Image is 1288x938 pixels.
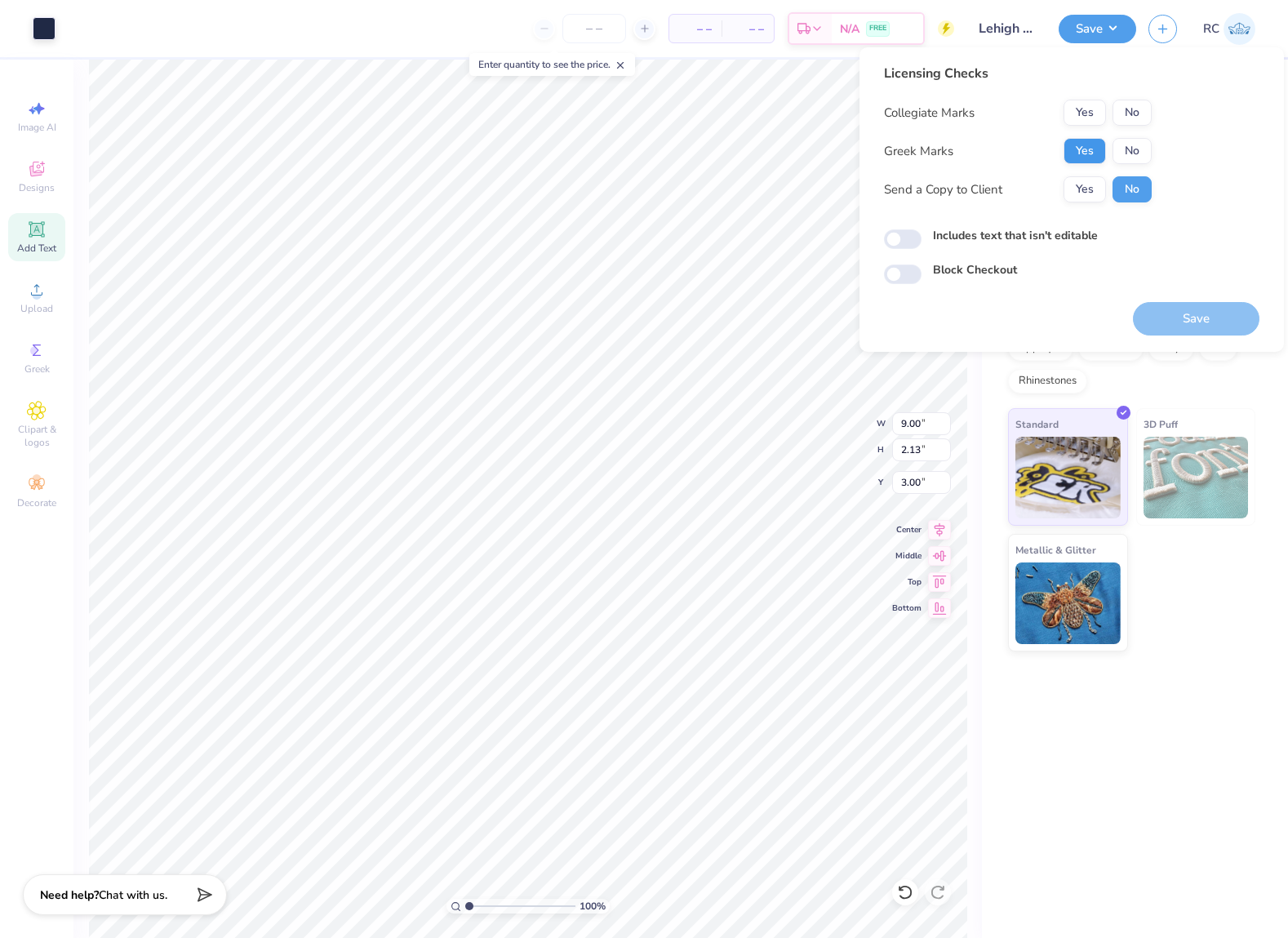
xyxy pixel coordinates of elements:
span: Center [892,524,922,536]
span: Image AI [18,121,56,134]
a: RC [1203,13,1255,45]
span: FREE [869,23,886,34]
button: Yes [1064,100,1106,126]
span: Top [892,576,922,588]
button: Yes [1064,138,1106,164]
button: No [1113,176,1152,202]
span: 100 % [580,899,606,914]
span: Decorate [17,496,56,509]
span: Chat with us. [99,887,167,903]
span: Bottom [892,602,922,614]
button: No [1113,100,1152,126]
span: N/A [840,20,859,38]
span: Add Text [17,242,56,255]
span: Greek [24,362,50,376]
img: Metallic & Glitter [1015,562,1121,644]
div: Send a Copy to Client [884,180,1002,199]
button: Save [1059,15,1136,43]
strong: Need help? [40,887,99,903]
div: Collegiate Marks [884,104,975,122]
input: Untitled Design [966,12,1046,45]
span: RC [1203,20,1219,38]
span: Upload [20,302,53,315]
span: 3D Puff [1144,416,1178,433]
label: Block Checkout [933,261,1017,278]
div: Enter quantity to see the price. [469,53,635,76]
img: Standard [1015,437,1121,518]
span: Middle [892,550,922,562]
button: Yes [1064,176,1106,202]
span: – – [679,20,712,38]
span: Metallic & Glitter [1015,541,1096,558]
div: Greek Marks [884,142,953,161]
input: – – [562,14,626,43]
span: Standard [1015,416,1059,433]
img: Rio Cabojoc [1224,13,1255,45]
div: Licensing Checks [884,64,1152,83]
span: Clipart & logos [8,423,65,449]
img: 3D Puff [1144,437,1249,518]
label: Includes text that isn't editable [933,227,1098,244]
button: No [1113,138,1152,164]
span: Designs [19,181,55,194]
span: – – [731,20,764,38]
div: Rhinestones [1008,369,1087,393]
